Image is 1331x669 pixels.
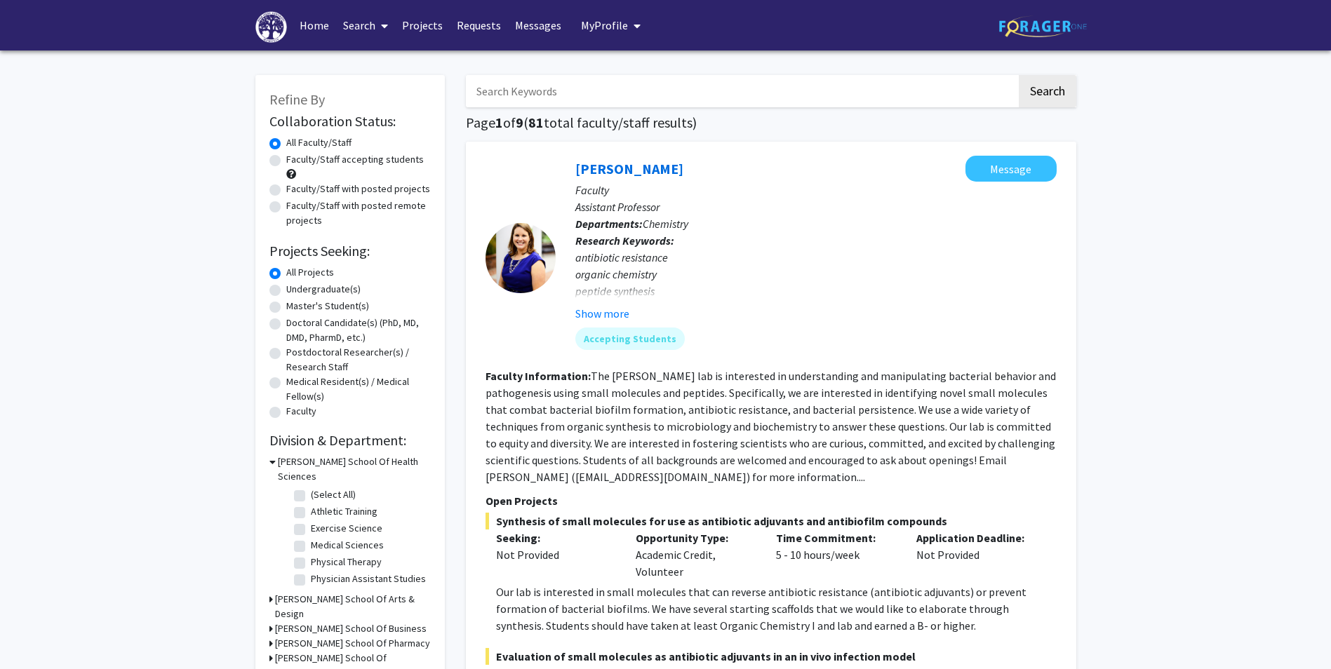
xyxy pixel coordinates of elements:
h3: [PERSON_NAME] School Of Pharmacy [275,636,430,651]
p: Time Commitment: [776,529,895,546]
h3: [PERSON_NAME] School Of Health Sciences [278,454,431,484]
p: Assistant Professor [575,198,1057,215]
b: Departments: [575,217,643,231]
span: Synthesis of small molecules for use as antibiotic adjuvants and antibiofilm compounds [486,513,1057,529]
span: My Profile [581,18,628,32]
div: 5 - 10 hours/week [765,529,906,580]
span: Evaluation of small molecules as antibiotic adjuvants in an in vivo infection model [486,648,1057,665]
h2: Division & Department: [269,432,431,449]
button: Search [1019,75,1076,107]
a: Requests [450,1,508,50]
p: Seeking: [496,529,615,546]
h2: Projects Seeking: [269,243,431,259]
p: Our lab is interested in small molecules that can reverse antibiotic resistance (antibiotic adjuv... [496,583,1057,634]
p: Opportunity Type: [636,529,755,546]
p: Application Deadline: [916,529,1036,546]
label: Medical Resident(s) / Medical Fellow(s) [286,374,431,404]
label: Undergraduate(s) [286,282,361,297]
span: 9 [516,114,523,131]
mat-chip: Accepting Students [575,327,685,350]
b: Research Keywords: [575,234,674,248]
label: Master's Student(s) [286,299,369,313]
iframe: Chat [11,606,60,658]
label: Postdoctoral Researcher(s) / Research Staff [286,345,431,374]
span: 1 [495,114,503,131]
b: Faculty Information: [486,369,591,383]
label: All Faculty/Staff [286,135,352,150]
div: antibiotic resistance organic chemistry peptide synthesis MRSA drug repurposing biochemistry chem... [575,249,1057,367]
div: Not Provided [906,529,1046,580]
p: Faculty [575,182,1057,198]
p: Open Projects [486,492,1057,509]
label: Faculty/Staff accepting students [286,152,424,167]
label: Physician Assistant Studies [311,572,426,586]
h1: Page of ( total faculty/staff results) [466,114,1076,131]
a: Projects [395,1,450,50]
span: Refine By [269,90,325,108]
label: Athletic Training [311,504,377,519]
a: [PERSON_NAME] [575,160,683,177]
h3: [PERSON_NAME] School Of Arts & Design [275,592,431,621]
button: Message Meghan Blackledge [965,156,1057,182]
fg-read-more: The [PERSON_NAME] lab is interested in understanding and manipulating bacterial behavior and path... [486,369,1056,484]
button: Show more [575,305,629,322]
label: Faculty/Staff with posted projects [286,182,430,196]
h2: Collaboration Status: [269,113,431,130]
label: Doctoral Candidate(s) (PhD, MD, DMD, PharmD, etc.) [286,316,431,345]
h3: [PERSON_NAME] School Of Business [275,621,427,636]
input: Search Keywords [466,75,1017,107]
label: Exercise Science [311,521,382,536]
span: Chemistry [643,217,688,231]
img: ForagerOne Logo [999,15,1087,37]
a: Messages [508,1,568,50]
label: (Select All) [311,487,356,502]
label: Faculty [286,404,316,419]
div: Not Provided [496,546,615,563]
label: Medical Sciences [311,538,384,553]
a: Home [293,1,336,50]
span: 81 [528,114,544,131]
label: Physical Therapy [311,555,382,569]
label: Faculty/Staff with posted remote projects [286,198,431,228]
div: Academic Credit, Volunteer [625,529,765,580]
a: Search [336,1,395,50]
label: All Projects [286,265,334,280]
img: High Point University Logo [255,11,288,43]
